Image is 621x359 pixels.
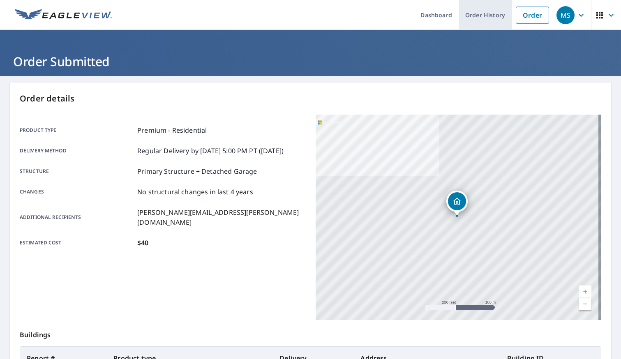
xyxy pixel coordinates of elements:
p: Regular Delivery by [DATE] 5:00 PM PT ([DATE]) [137,146,284,156]
div: MS [556,6,575,24]
p: Estimated cost [20,238,134,248]
a: Current Level 17, Zoom In [579,285,591,298]
p: [PERSON_NAME][EMAIL_ADDRESS][PERSON_NAME][DOMAIN_NAME] [137,207,305,227]
a: Order [516,7,549,24]
p: Primary Structure + Detached Garage [137,166,257,176]
p: Order details [20,92,601,105]
p: Additional recipients [20,207,134,227]
p: Premium - Residential [137,125,207,135]
p: Buildings [20,320,601,346]
p: Product type [20,125,134,135]
h1: Order Submitted [10,53,611,70]
p: Delivery method [20,146,134,156]
p: Structure [20,166,134,176]
p: No structural changes in last 4 years [137,187,253,197]
a: Current Level 17, Zoom Out [579,298,591,310]
img: EV Logo [15,9,112,21]
div: Dropped pin, building 1, Residential property, 969 Crestwood Commons Ave Ocoee, FL 34761 [446,191,468,216]
p: Changes [20,187,134,197]
p: $40 [137,238,148,248]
